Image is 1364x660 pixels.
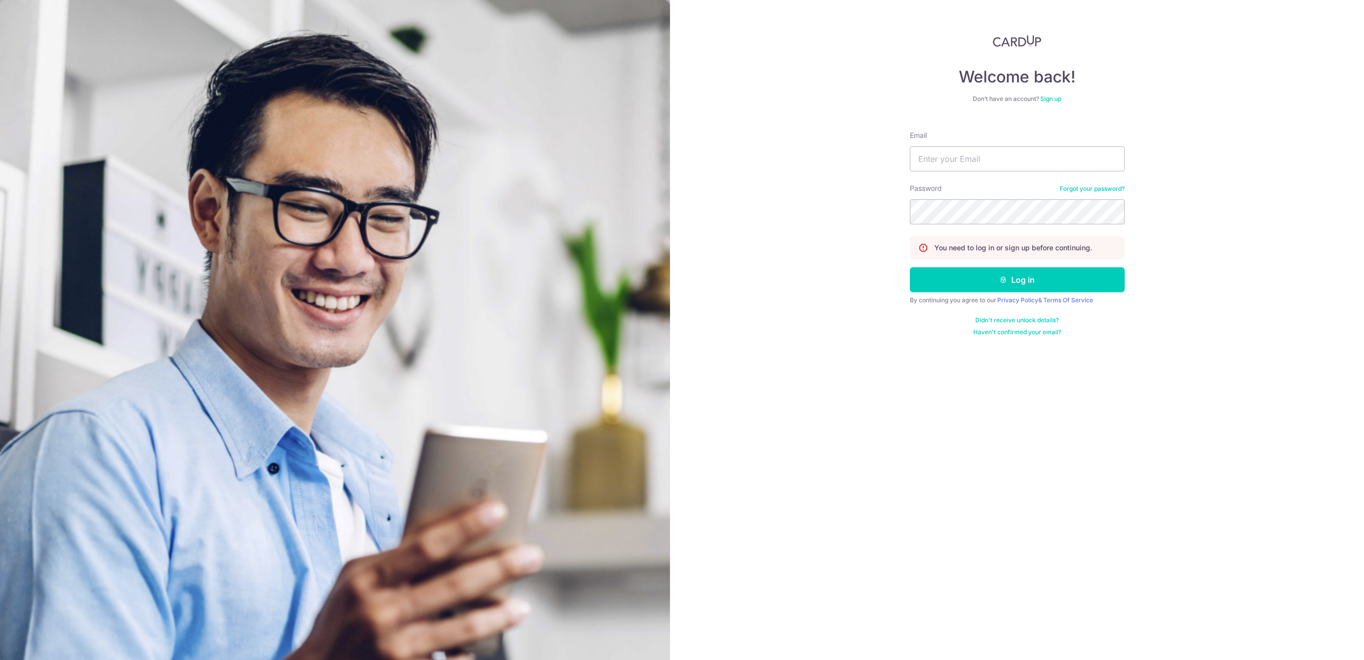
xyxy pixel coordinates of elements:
p: You need to log in or sign up before continuing. [934,243,1092,253]
img: CardUp Logo [993,35,1042,47]
a: Privacy Policy [997,296,1038,304]
a: Didn't receive unlock details? [975,316,1059,324]
div: By continuing you agree to our & [910,296,1125,304]
a: Forgot your password? [1060,185,1125,193]
h4: Welcome back! [910,67,1125,87]
div: Don’t have an account? [910,95,1125,103]
label: Email [910,130,927,140]
button: Log in [910,267,1125,292]
a: Haven't confirmed your email? [973,328,1061,336]
input: Enter your Email [910,146,1125,171]
a: Terms Of Service [1043,296,1093,304]
a: Sign up [1040,95,1061,102]
label: Password [910,183,942,193]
